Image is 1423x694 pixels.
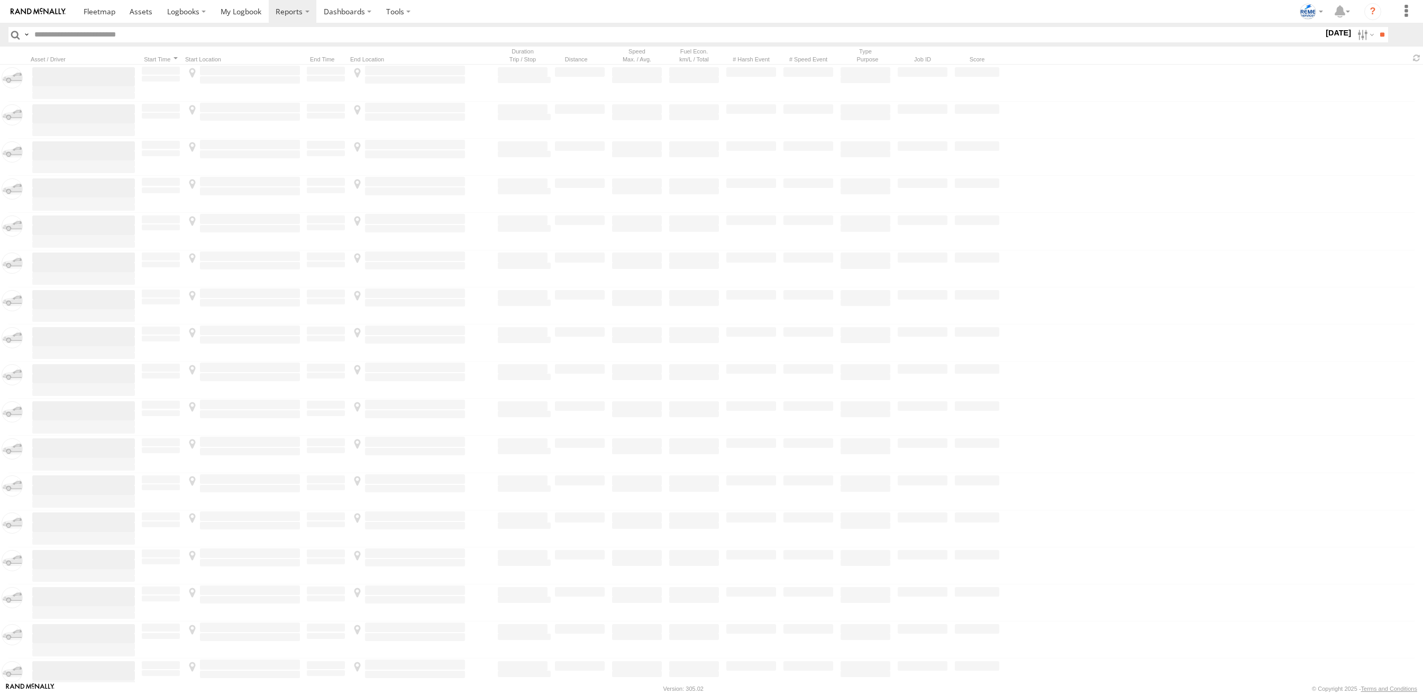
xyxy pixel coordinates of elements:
img: rand-logo.svg [11,8,66,15]
div: Type [839,48,892,55]
a: Terms and Conditions [1361,686,1417,692]
span: Refresh [1410,53,1423,63]
div: Click to Sort [306,56,346,63]
div: Click to Sort [31,56,136,63]
div: Version: 305.02 [663,686,704,692]
label: [DATE] [1324,27,1353,39]
div: Click to Sort [141,56,181,63]
div: Job ID [896,56,949,63]
div: Livia Michelini [1296,4,1327,20]
a: Visit our Website [6,683,54,694]
div: Click to Sort [553,56,606,63]
label: Search Query [22,27,31,42]
label: Search Filter Options [1353,27,1376,42]
div: Score [953,56,1001,63]
div: © Copyright 2025 - [1312,686,1417,692]
i: ? [1364,3,1381,20]
div: Purpose [843,56,892,63]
